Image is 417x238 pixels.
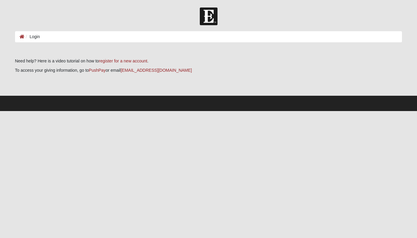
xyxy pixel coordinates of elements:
[15,67,402,74] p: To access your giving information, go to or email
[99,59,147,63] a: register for a new account
[89,68,106,73] a: PushPay
[15,58,402,64] p: Need help? Here is a video tutorial on how to .
[200,8,218,25] img: Church of Eleven22 Logo
[120,68,192,73] a: [EMAIL_ADDRESS][DOMAIN_NAME]
[24,34,40,40] li: Login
